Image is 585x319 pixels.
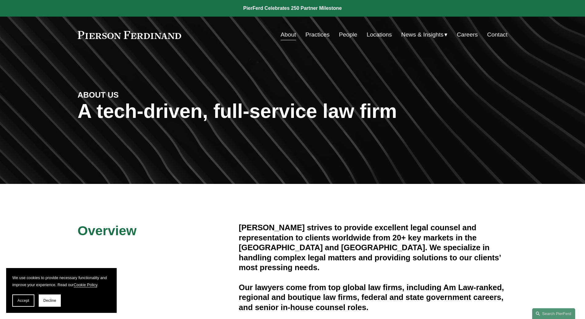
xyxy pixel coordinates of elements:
[39,294,61,307] button: Decline
[367,29,392,41] a: Locations
[401,29,448,41] a: folder dropdown
[74,282,97,287] a: Cookie Policy
[457,29,478,41] a: Careers
[239,282,508,312] h4: Our lawyers come from top global law firms, including Am Law-ranked, regional and boutique law fi...
[43,298,56,303] span: Decline
[305,29,330,41] a: Practices
[401,29,444,40] span: News & Insights
[532,308,575,319] a: Search this site
[6,268,117,313] section: Cookie banner
[12,294,34,307] button: Accept
[239,223,508,272] h4: [PERSON_NAME] strives to provide excellent legal counsel and representation to clients worldwide ...
[281,29,296,41] a: About
[78,91,119,99] strong: ABOUT US
[78,223,137,238] span: Overview
[12,274,111,288] p: We use cookies to provide necessary functionality and improve your experience. Read our .
[339,29,357,41] a: People
[78,100,508,123] h1: A tech-driven, full-service law firm
[18,298,29,303] span: Accept
[487,29,507,41] a: Contact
